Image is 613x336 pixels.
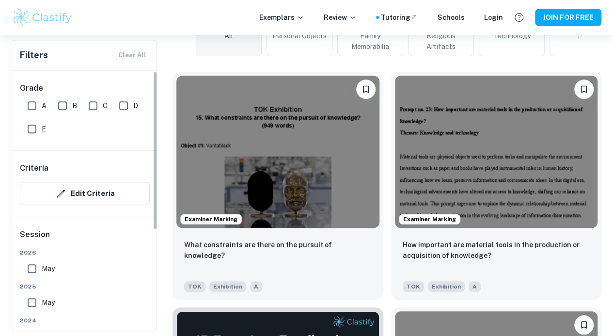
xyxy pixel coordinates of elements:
span: C [103,100,108,111]
p: How important are material tools in the production or acquisition of knowledge? [403,240,590,261]
button: Help and Feedback [511,9,527,26]
a: Login [484,12,503,23]
span: TOK [403,281,424,292]
h6: Filters [20,48,48,62]
span: Exhibition [428,281,465,292]
a: Schools [438,12,465,23]
span: 2026 [20,248,150,257]
button: Please log in to bookmark exemplars [574,315,594,335]
span: Technology [493,31,531,41]
a: Examiner MarkingPlease log in to bookmark exemplarsWhat constraints are there on the pursuit of k... [173,72,383,300]
button: JOIN FOR FREE [535,9,601,26]
p: Review [324,12,357,23]
span: May [42,263,55,274]
span: 2024 [20,316,150,325]
span: Exhibition [209,281,246,292]
span: B [72,100,77,111]
span: Family Memorabilia [342,31,399,52]
a: Tutoring [381,12,418,23]
span: Religious Artifacts [412,31,470,52]
img: Clastify logo [12,8,73,27]
h6: Criteria [20,162,48,174]
h6: Session [20,229,150,248]
span: Examiner Marking [399,215,460,224]
span: A [42,100,47,111]
img: TOK Exhibition example thumbnail: How important are material tools in the [395,76,598,228]
p: What constraints are there on the pursuit of knowledge? [184,240,372,261]
span: TOK [184,281,205,292]
span: Personal Objects [272,31,327,41]
span: 2025 [20,282,150,291]
img: TOK Exhibition example thumbnail: What constraints are there on the pursui [176,76,379,228]
a: Examiner MarkingPlease log in to bookmark exemplarsHow important are material tools in the produc... [391,72,602,300]
span: A [469,281,481,292]
span: Art [578,31,588,41]
span: All [224,31,233,41]
span: May [42,297,55,308]
button: Edit Criteria [20,182,150,205]
span: A [250,281,262,292]
span: D [133,100,138,111]
span: E [42,124,46,134]
button: Please log in to bookmark exemplars [356,80,376,99]
h6: Grade [20,82,150,94]
button: Please log in to bookmark exemplars [574,80,594,99]
span: Examiner Marking [181,215,241,224]
p: Exemplars [259,12,304,23]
